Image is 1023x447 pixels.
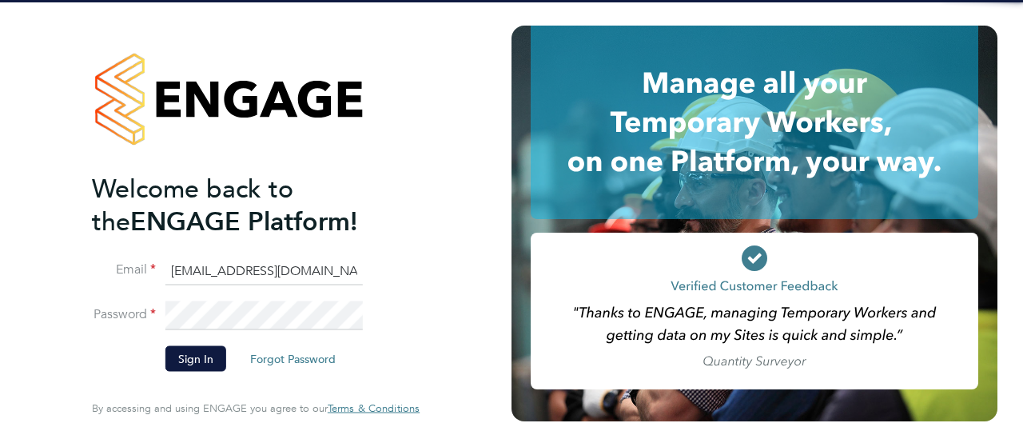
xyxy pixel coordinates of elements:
[92,306,156,323] label: Password
[165,257,363,285] input: Enter your work email...
[328,402,420,415] a: Terms & Conditions
[92,401,420,415] span: By accessing and using ENGAGE you agree to our
[92,261,156,278] label: Email
[92,173,293,237] span: Welcome back to the
[92,172,404,237] h2: ENGAGE Platform!
[328,401,420,415] span: Terms & Conditions
[237,346,348,372] button: Forgot Password
[165,346,226,372] button: Sign In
